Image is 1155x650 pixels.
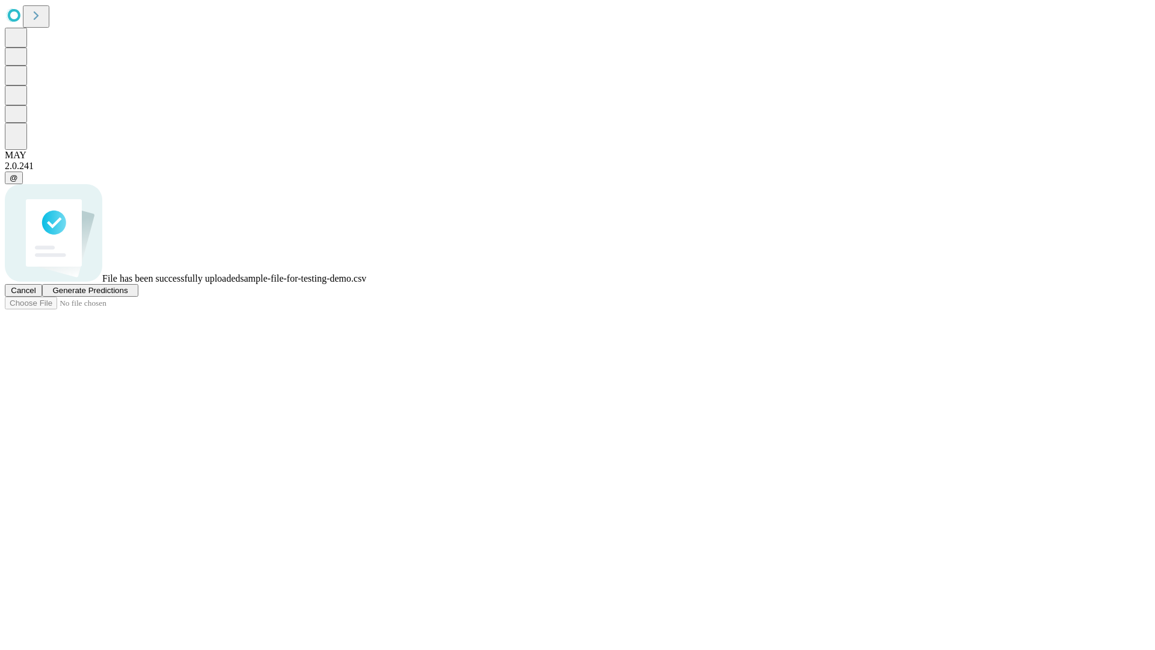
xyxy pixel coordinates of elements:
div: MAY [5,150,1150,161]
span: @ [10,173,18,182]
button: Cancel [5,284,42,297]
div: 2.0.241 [5,161,1150,172]
span: Cancel [11,286,36,295]
button: Generate Predictions [42,284,138,297]
button: @ [5,172,23,184]
span: Generate Predictions [52,286,128,295]
span: sample-file-for-testing-demo.csv [240,273,366,283]
span: File has been successfully uploaded [102,273,240,283]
